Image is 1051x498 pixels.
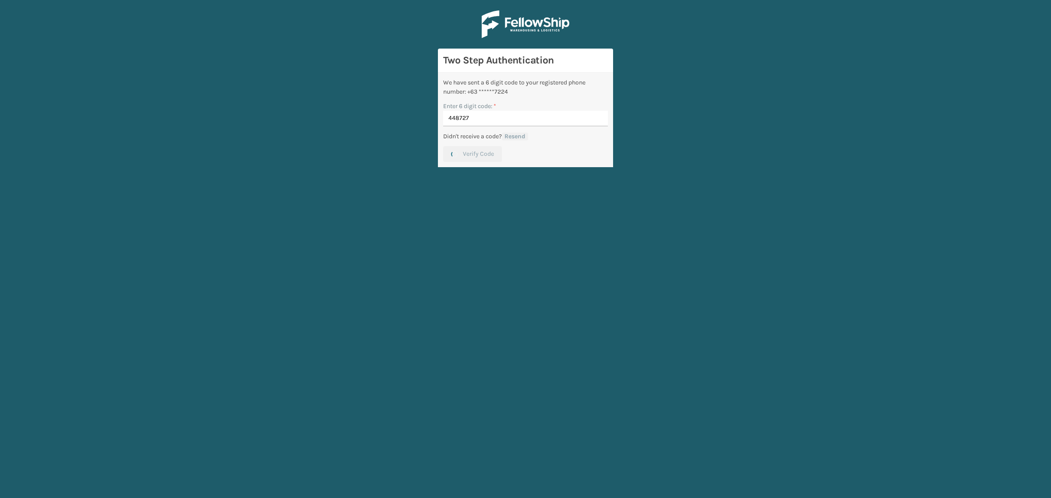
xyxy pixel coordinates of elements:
label: Enter 6 digit code: [443,102,496,111]
h3: Two Step Authentication [443,54,608,67]
button: Verify Code [443,146,502,162]
img: Logo [482,11,569,38]
div: We have sent a 6 digit code to your registered phone number: +63 ******7224 [443,78,608,96]
p: Didn't receive a code? [443,132,502,141]
button: Resend [502,133,528,140]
